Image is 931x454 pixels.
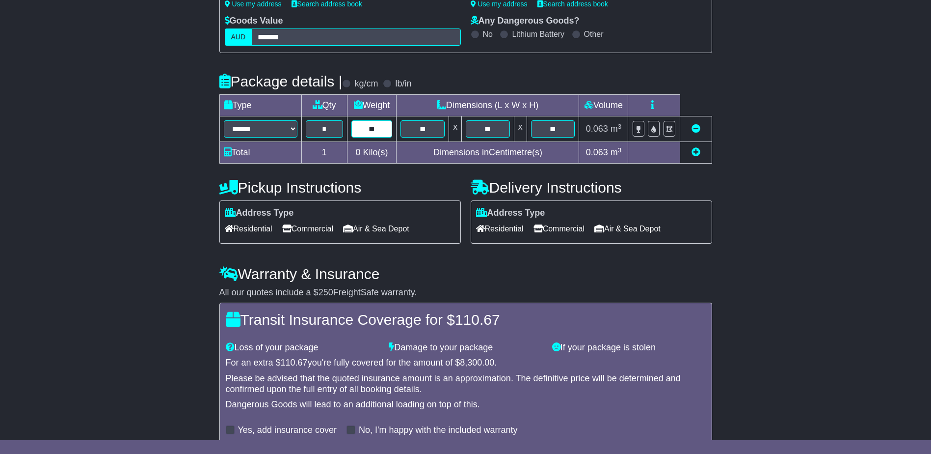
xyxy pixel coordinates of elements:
td: 1 [301,142,347,164]
span: Air & Sea Depot [594,221,661,236]
span: 110.67 [281,358,308,368]
div: For an extra $ you're fully covered for the amount of $ . [226,358,706,369]
h4: Pickup Instructions [219,179,461,196]
div: Damage to your package [384,342,547,353]
label: Yes, add insurance cover [238,425,337,436]
label: lb/in [395,79,411,89]
sup: 3 [618,146,622,154]
td: x [449,116,462,142]
label: Address Type [476,208,545,219]
span: m [611,147,622,157]
td: x [514,116,527,142]
label: No, I'm happy with the included warranty [359,425,518,436]
label: kg/cm [354,79,378,89]
td: Dimensions in Centimetre(s) [397,142,579,164]
td: Type [219,95,301,116]
a: Remove this item [692,124,700,134]
div: All our quotes include a $ FreightSafe warranty. [219,287,712,298]
td: Dimensions (L x W x H) [397,95,579,116]
span: 0 [355,147,360,157]
sup: 3 [618,123,622,130]
td: Total [219,142,301,164]
span: 8,300.00 [460,358,494,368]
td: Weight [347,95,397,116]
span: Commercial [533,221,585,236]
span: Residential [225,221,272,236]
h4: Warranty & Insurance [219,266,712,282]
div: If your package is stolen [547,342,711,353]
span: 0.063 [586,124,608,134]
label: Goods Value [225,16,283,27]
span: 0.063 [586,147,608,157]
h4: Transit Insurance Coverage for $ [226,312,706,328]
span: Residential [476,221,524,236]
a: Add new item [692,147,700,157]
label: AUD [225,28,252,46]
td: Kilo(s) [347,142,397,164]
span: m [611,124,622,134]
span: Commercial [282,221,333,236]
div: Please be advised that the quoted insurance amount is an approximation. The definitive price will... [226,373,706,395]
div: Loss of your package [221,342,384,353]
span: 110.67 [455,312,500,328]
label: Other [584,29,604,39]
td: Volume [579,95,628,116]
label: Address Type [225,208,294,219]
h4: Delivery Instructions [471,179,712,196]
span: Air & Sea Depot [343,221,409,236]
h4: Package details | [219,73,343,89]
label: Any Dangerous Goods? [471,16,580,27]
span: 250 [319,287,333,297]
div: Dangerous Goods will lead to an additional loading on top of this. [226,399,706,410]
label: No [483,29,493,39]
td: Qty [301,95,347,116]
label: Lithium Battery [512,29,564,39]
